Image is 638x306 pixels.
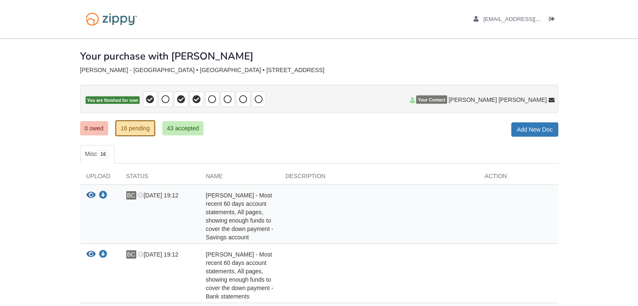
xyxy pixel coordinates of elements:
div: Description [279,172,479,184]
a: Download Breanna Creekmore - Most recent 60 days account statements, All pages, showing enough fu... [99,192,107,199]
img: Logo [80,8,143,30]
span: You are finished for now [86,96,140,104]
a: Add New Doc [511,122,558,137]
span: BC [126,191,136,200]
span: [DATE] 19:12 [138,251,178,258]
a: Log out [549,16,558,24]
a: 16 pending [115,120,155,136]
div: [PERSON_NAME] - [GEOGRAPHIC_DATA] • [GEOGRAPHIC_DATA] • [STREET_ADDRESS] [80,67,558,74]
div: Action [479,172,558,184]
div: Upload [80,172,120,184]
span: [PERSON_NAME] - Most recent 60 days account statements, All pages, showing enough funds to cover ... [206,192,273,241]
button: View Breanna Creekmore - Most recent 60 days account statements, All pages, showing enough funds ... [86,191,96,200]
span: [DATE] 19:12 [138,192,178,199]
a: Download Breanna Creekmore - Most recent 60 days account statements, All pages, showing enough fu... [99,252,107,258]
span: 16 [97,150,109,158]
div: Status [120,172,200,184]
span: [PERSON_NAME] - Most recent 60 days account statements, All pages, showing enough funds to cover ... [206,251,273,300]
a: 43 accepted [162,121,203,135]
span: Your Contact [416,96,447,104]
a: 0 owed [80,121,108,135]
a: Misc [80,145,115,163]
div: Name [200,172,279,184]
span: becreekmore@gmail.com [483,16,579,22]
span: [PERSON_NAME] [PERSON_NAME] [448,96,547,104]
span: BC [126,250,136,259]
button: View Breanna Creekmore - Most recent 60 days account statements, All pages, showing enough funds ... [86,250,96,259]
a: edit profile [474,16,580,24]
h1: Your purchase with [PERSON_NAME] [80,51,253,62]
